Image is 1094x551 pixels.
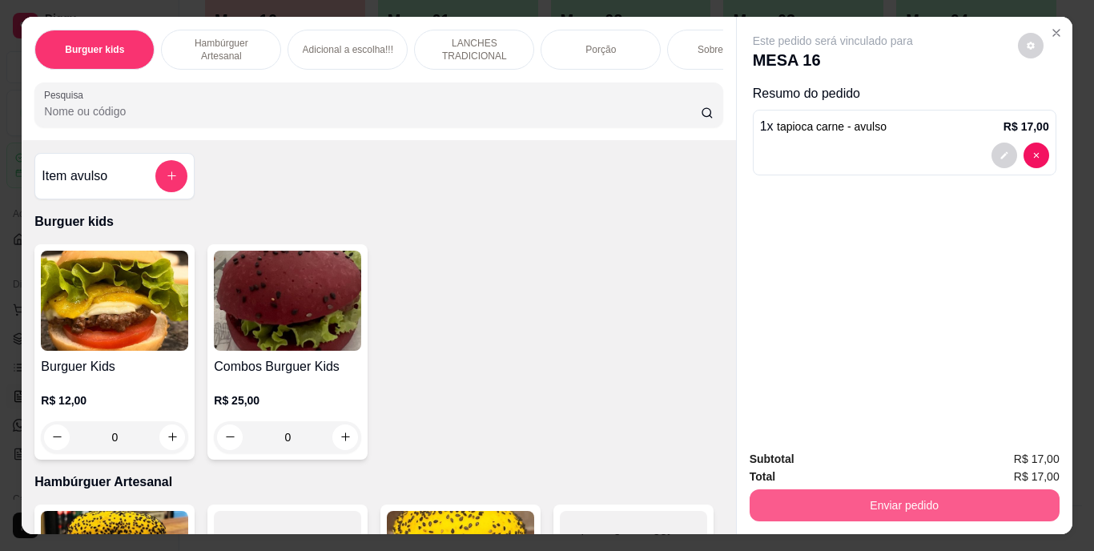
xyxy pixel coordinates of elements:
p: Burguer kids [65,43,124,56]
p: R$ 12,00 [41,392,188,408]
h4: Combos Burguer Kids [214,357,361,376]
button: add-separate-item [155,160,187,192]
button: decrease-product-quantity [1018,33,1044,58]
img: product-image [214,251,361,351]
span: R$ 17,00 [1014,468,1060,485]
h4: Burguer Kids [41,357,188,376]
p: Porção [585,43,616,56]
button: increase-product-quantity [332,424,358,450]
p: Este pedido será vinculado para [753,33,913,49]
button: Enviar pedido [750,489,1060,521]
button: increase-product-quantity [159,424,185,450]
strong: Total [750,470,775,483]
h4: Item avulso [42,167,107,186]
p: Burguer kids [34,212,722,231]
p: LANCHES TRADICIONAL [428,37,521,62]
button: decrease-product-quantity [991,143,1017,168]
strong: Subtotal [750,452,794,465]
p: 1 x [760,117,887,136]
button: Close [1044,20,1069,46]
p: Hambúrguer Artesanal [175,37,267,62]
p: Resumo do pedido [753,84,1056,103]
span: R$ 17,00 [1014,450,1060,468]
p: R$ 25,00 [214,392,361,408]
button: decrease-product-quantity [217,424,243,450]
p: Sobremesa !!! [698,43,758,56]
img: product-image [41,251,188,351]
p: MESA 16 [753,49,913,71]
p: R$ 17,00 [1004,119,1049,135]
span: tapioca carne - avulso [777,120,887,133]
input: Pesquisa [44,103,701,119]
p: Adicional a escolha!!! [303,43,393,56]
button: decrease-product-quantity [1024,143,1049,168]
label: Pesquisa [44,88,89,102]
p: Hambúrguer Artesanal [34,473,722,492]
button: decrease-product-quantity [44,424,70,450]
